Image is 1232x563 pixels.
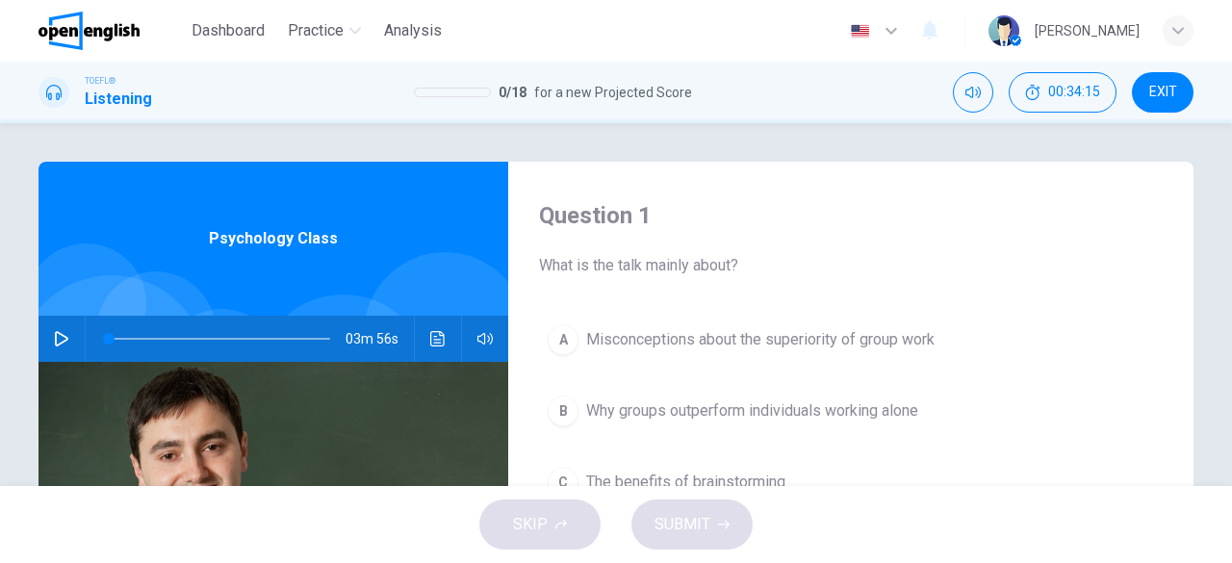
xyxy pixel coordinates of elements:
[1035,19,1140,42] div: [PERSON_NAME]
[539,458,1163,506] button: CThe benefits of brainstorming
[539,316,1163,364] button: AMisconceptions about the superiority of group work
[85,74,115,88] span: TOEFL®
[346,316,414,362] span: 03m 56s
[586,471,785,494] span: The benefits of brainstorming
[1048,85,1100,100] span: 00:34:15
[384,19,442,42] span: Analysis
[1132,72,1193,113] button: EXIT
[288,19,344,42] span: Practice
[539,200,1163,231] h4: Question 1
[539,387,1163,435] button: BWhy groups outperform individuals working alone
[184,13,272,48] button: Dashboard
[848,24,872,38] img: en
[586,399,918,422] span: Why groups outperform individuals working alone
[586,328,935,351] span: Misconceptions about the superiority of group work
[85,88,152,111] h1: Listening
[953,72,993,113] div: Mute
[1009,72,1116,113] div: Hide
[209,227,338,250] span: Psychology Class
[548,324,578,355] div: A
[38,12,184,50] a: OpenEnglish logo
[192,19,265,42] span: Dashboard
[548,467,578,498] div: C
[534,81,692,104] span: for a new Projected Score
[1149,85,1177,100] span: EXIT
[548,396,578,426] div: B
[1009,72,1116,113] button: 00:34:15
[376,13,449,48] button: Analysis
[499,81,526,104] span: 0 / 18
[988,15,1019,46] img: Profile picture
[38,12,140,50] img: OpenEnglish logo
[423,316,453,362] button: Click to see the audio transcription
[539,254,1163,277] span: What is the talk mainly about?
[280,13,369,48] button: Practice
